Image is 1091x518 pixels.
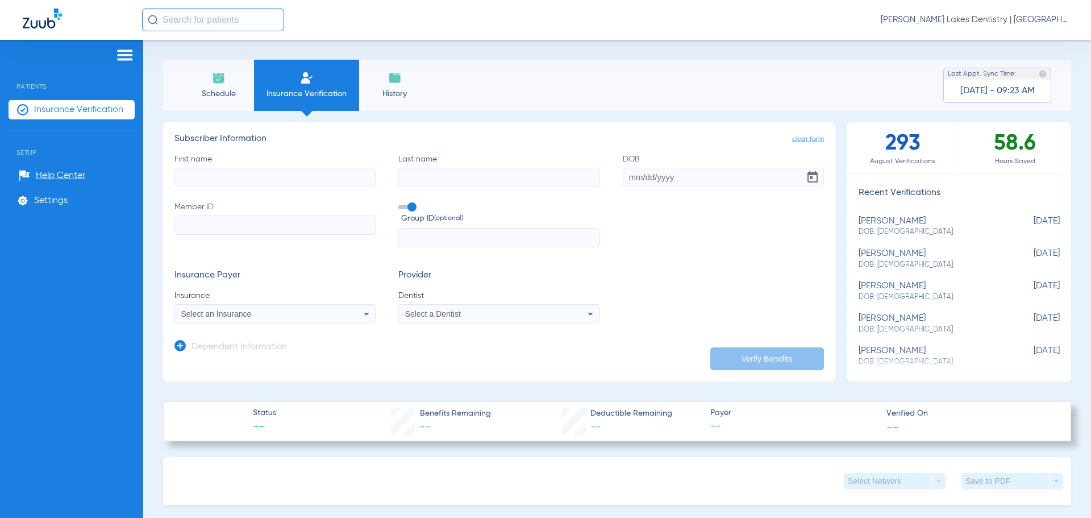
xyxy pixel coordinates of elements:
[1003,248,1060,270] span: [DATE]
[1003,281,1060,302] span: [DATE]
[623,154,824,187] label: DOB
[847,122,959,173] div: 293
[859,227,1003,237] span: DOB: [DEMOGRAPHIC_DATA]
[148,15,158,25] img: Search Icon
[847,156,959,167] span: August Verifications
[710,347,824,370] button: Verify Benefits
[590,408,672,420] span: Deductible Remaining
[398,154,599,187] label: Last name
[401,213,599,225] span: Group ID
[181,309,252,318] span: Select an Insurance
[1003,313,1060,334] span: [DATE]
[1039,70,1047,78] img: last sync help info
[959,122,1071,173] div: 58.6
[34,104,123,115] span: Insurance Verification
[34,195,68,206] span: Settings
[142,9,284,31] input: Search for patients
[710,407,877,419] span: Payer
[420,422,430,432] span: --
[9,65,135,90] span: Patients
[886,408,1053,420] span: Verified On
[174,168,376,187] input: First name
[9,131,135,156] span: Setup
[420,408,491,420] span: Benefits Remaining
[1034,463,1091,518] iframe: Chat Widget
[116,48,134,62] img: hamburger-icon
[792,134,824,145] span: clear form
[1003,346,1060,367] span: [DATE]
[398,290,599,301] span: Dentist
[253,420,276,436] span: --
[263,88,351,100] span: Insurance Verification
[859,346,1003,367] div: [PERSON_NAME]
[174,270,376,281] h3: Insurance Payer
[174,216,376,235] input: Member ID
[398,270,599,281] h3: Provider
[174,134,824,145] h3: Subscriber Information
[253,407,276,419] span: Status
[1003,216,1060,237] span: [DATE]
[859,281,1003,302] div: [PERSON_NAME]
[434,213,463,225] small: (optional)
[174,290,376,301] span: Insurance
[191,88,245,100] span: Schedule
[388,71,402,85] img: History
[368,88,422,100] span: History
[23,9,62,28] img: Zuub Logo
[959,156,1071,167] span: Hours Saved
[19,170,85,181] a: Help Center
[36,170,85,181] span: Help Center
[847,188,1071,199] h3: Recent Verifications
[859,292,1003,302] span: DOB: [DEMOGRAPHIC_DATA]
[300,71,314,85] img: Manual Insurance Verification
[886,421,899,433] span: --
[859,216,1003,237] div: [PERSON_NAME]
[859,325,1003,335] span: DOB: [DEMOGRAPHIC_DATA]
[191,342,287,353] h3: Dependent Information
[801,166,824,189] button: Open calendar
[590,422,601,432] span: --
[174,154,376,187] label: First name
[960,85,1035,97] span: [DATE] - 09:23 AM
[859,248,1003,270] div: [PERSON_NAME]
[405,309,461,318] span: Select a Dentist
[859,313,1003,334] div: [PERSON_NAME]
[623,168,824,187] input: DOBOpen calendar
[212,71,226,85] img: Schedule
[710,420,877,434] span: --
[881,14,1068,26] span: [PERSON_NAME] Lakes Dentistry | [GEOGRAPHIC_DATA]
[174,201,376,248] label: Member ID
[948,68,1016,80] span: Last Appt. Sync Time:
[859,260,1003,270] span: DOB: [DEMOGRAPHIC_DATA]
[398,168,599,187] input: Last name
